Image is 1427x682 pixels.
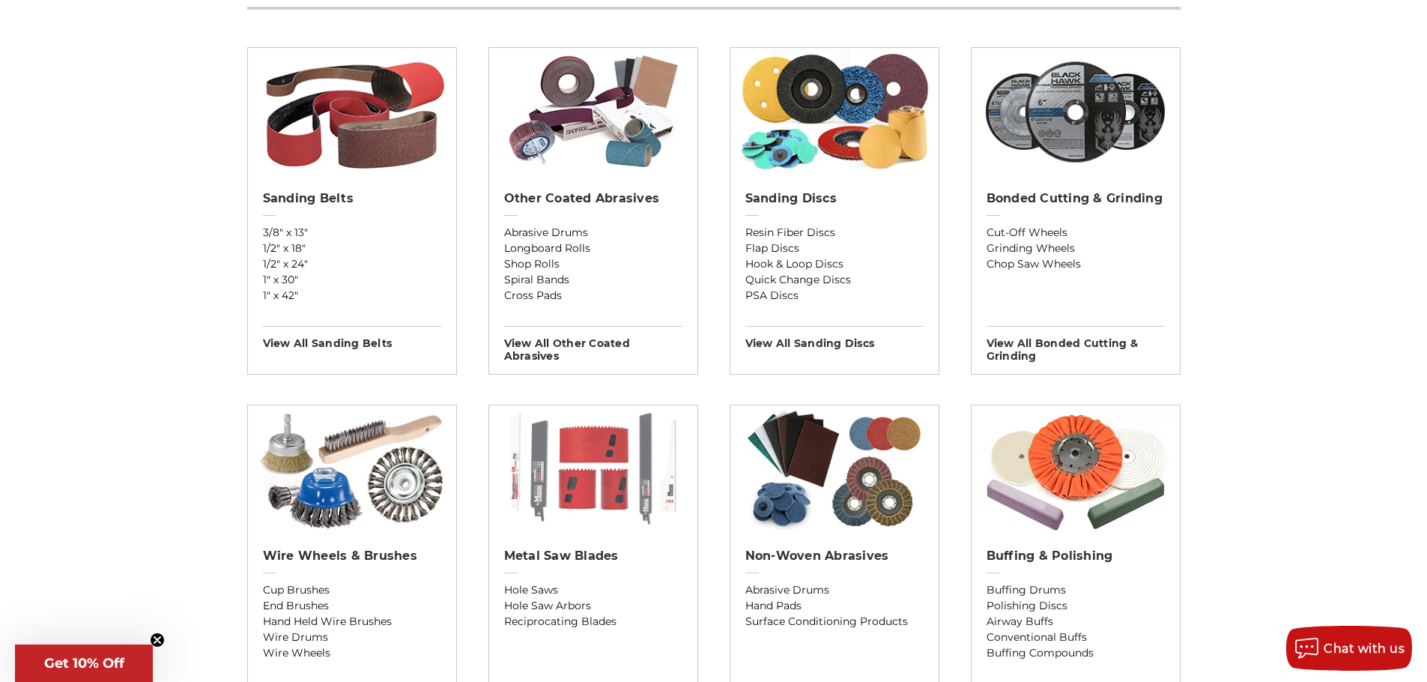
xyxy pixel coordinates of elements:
[504,549,682,564] h2: Metal Saw Blades
[987,598,1165,614] a: Polishing Discs
[263,582,441,598] a: Cup Brushes
[44,655,124,672] span: Get 10% Off
[745,549,924,564] h2: Non-woven Abrasives
[150,633,165,648] button: Close teaser
[745,614,924,630] a: Surface Conditioning Products
[15,645,153,682] div: Get 10% OffClose teaser
[987,630,1165,645] a: Conventional Buffs
[263,225,441,241] a: 3/8" x 13"
[504,326,682,363] h3: View All other coated abrasives
[745,191,924,206] h2: Sanding Discs
[496,48,690,175] img: Other Coated Abrasives
[504,241,682,256] a: Longboard Rolls
[1324,642,1405,656] span: Chat with us
[978,405,1172,533] img: Buffing & Polishing
[263,288,441,304] a: 1" x 42"
[745,256,924,272] a: Hook & Loop Discs
[745,225,924,241] a: Resin Fiber Discs
[745,241,924,256] a: Flap Discs
[263,598,441,614] a: End Brushes
[263,326,441,350] h3: View All sanding belts
[737,405,931,533] img: Non-woven Abrasives
[987,225,1165,241] a: Cut-Off Wheels
[504,614,682,630] a: Reciprocating Blades
[263,191,441,206] h2: Sanding Belts
[987,191,1165,206] h2: Bonded Cutting & Grinding
[745,272,924,288] a: Quick Change Discs
[263,614,441,630] a: Hand Held Wire Brushes
[263,272,441,288] a: 1" x 30"
[263,549,441,564] h2: Wire Wheels & Brushes
[496,405,690,533] img: Metal Saw Blades
[504,582,682,598] a: Hole Saws
[263,630,441,645] a: Wire Drums
[255,48,449,175] img: Sanding Belts
[504,272,682,288] a: Spiral Bands
[978,48,1172,175] img: Bonded Cutting & Grinding
[504,598,682,614] a: Hole Saw Arbors
[987,241,1165,256] a: Grinding Wheels
[987,256,1165,272] a: Chop Saw Wheels
[504,256,682,272] a: Shop Rolls
[504,191,682,206] h2: Other Coated Abrasives
[504,225,682,241] a: Abrasive Drums
[504,288,682,304] a: Cross Pads
[255,405,449,533] img: Wire Wheels & Brushes
[745,326,924,350] h3: View All sanding discs
[987,582,1165,598] a: Buffing Drums
[1286,626,1412,671] button: Chat with us
[263,241,441,256] a: 1/2" x 18"
[987,614,1165,630] a: Airway Buffs
[987,549,1165,564] h2: Buffing & Polishing
[745,288,924,304] a: PSA Discs
[987,645,1165,661] a: Buffing Compounds
[737,48,931,175] img: Sanding Discs
[745,582,924,598] a: Abrasive Drums
[745,598,924,614] a: Hand Pads
[263,256,441,272] a: 1/2" x 24"
[263,645,441,661] a: Wire Wheels
[987,326,1165,363] h3: View All bonded cutting & grinding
